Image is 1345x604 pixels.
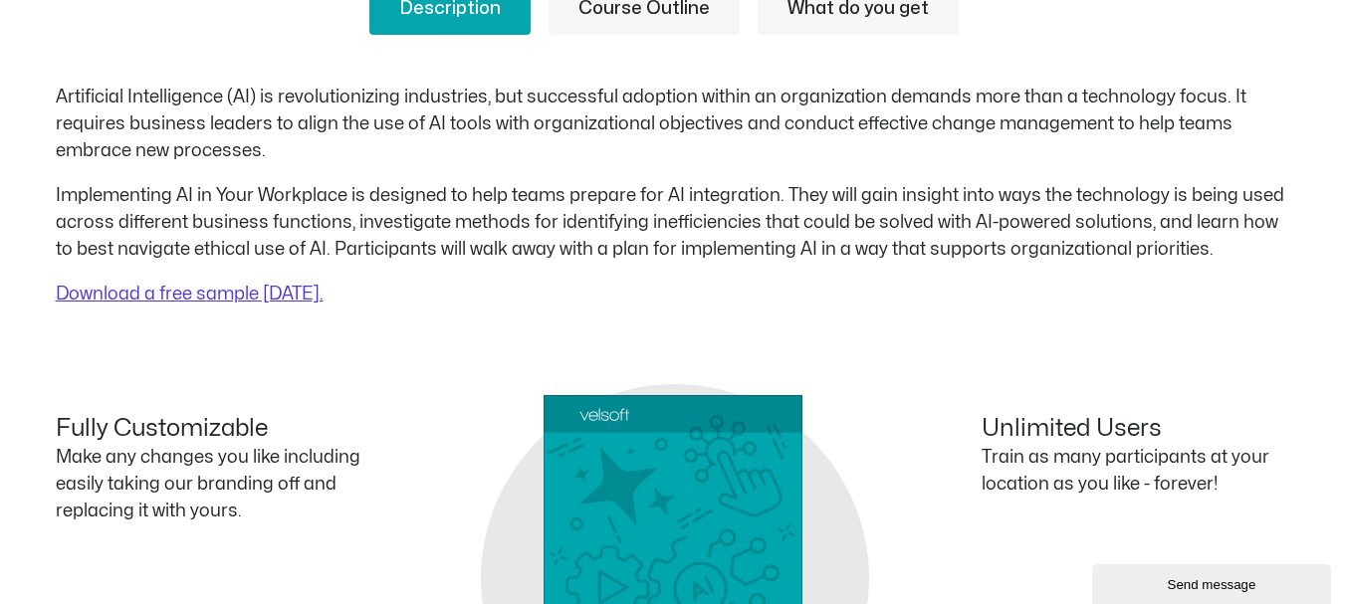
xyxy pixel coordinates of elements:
p: Make any changes you like including easily taking our branding off and replacing it with yours. [56,444,364,524]
h4: Fully Customizable [56,415,364,444]
p: Implementing AI in Your Workplace is designed to help teams prepare for AI integration. They will... [56,182,1290,263]
h4: Unlimited Users [982,415,1290,444]
p: Artificial Intelligence (AI) is revolutionizing industries, but successful adoption within an org... [56,84,1290,164]
iframe: chat widget [1092,560,1335,604]
p: Train as many participants at your location as you like - forever! [982,444,1290,498]
a: Download a free sample [DATE]. [56,286,324,302]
